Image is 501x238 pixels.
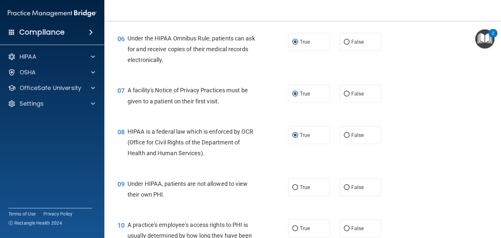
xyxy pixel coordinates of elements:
[351,39,364,45] span: False
[344,92,350,97] input: False
[8,220,62,226] span: Ⓒ Rectangle Health 2024
[492,33,494,42] div: 2
[43,211,73,217] a: Privacy Policy
[8,53,95,61] a: HIPAA
[8,211,36,217] a: Terms of Use
[475,29,494,49] button: Open Resource Center, 2 new notifications
[300,39,310,45] span: True
[8,68,95,76] a: OSHA
[344,185,350,190] input: False
[117,221,125,229] span: 10
[20,53,36,61] p: HIPAA
[300,132,310,138] span: True
[344,133,350,138] input: False
[351,225,364,231] span: False
[292,226,298,231] input: True
[20,100,44,108] p: Settings
[128,35,255,63] span: Under the HIPAA Omnibus Rule, patients can ask for and receive copies of their medical records el...
[117,35,125,43] span: 06
[128,180,248,198] span: Under HIPAA, patients are not allowed to view their own PHI.
[117,87,125,95] span: 07
[351,91,364,97] span: False
[20,84,81,92] p: OfficeSafe University
[8,7,97,20] img: PMB logo
[292,92,298,97] input: True
[117,180,125,188] span: 09
[117,128,125,136] span: 08
[19,28,65,37] h4: Compliance
[351,132,364,138] span: False
[128,128,253,156] span: HIPAA is a federal law which is enforced by OCR (Office for Civil Rights of the Department of Hea...
[292,133,298,138] input: True
[300,225,310,231] span: True
[344,226,350,231] input: False
[8,84,95,92] a: OfficeSafe University
[300,184,310,190] span: True
[128,87,248,104] span: A facility's Notice of Privacy Practices must be given to a patient on their first visit.
[351,184,364,190] span: False
[300,91,310,97] span: True
[292,185,298,190] input: True
[344,40,350,45] input: False
[20,68,36,76] p: OSHA
[292,40,298,45] input: True
[8,100,95,108] a: Settings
